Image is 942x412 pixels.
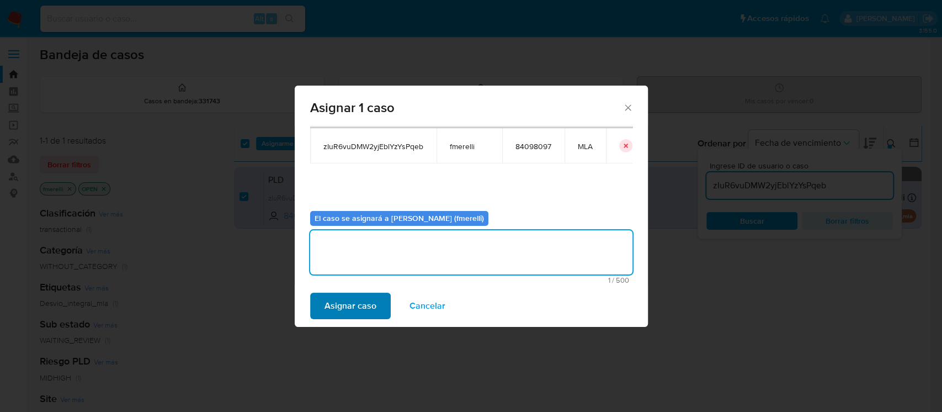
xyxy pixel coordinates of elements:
[310,293,391,319] button: Asignar caso
[313,277,629,284] span: Máximo 500 caracteres
[315,213,484,224] b: El caso se asignará a [PERSON_NAME] (fmerelli)
[409,294,445,318] span: Cancelar
[323,141,423,151] span: zIuR6vuDMW2yjEblYzYsPqeb
[622,102,632,112] button: Cerrar ventana
[324,294,376,318] span: Asignar caso
[395,293,460,319] button: Cancelar
[619,139,632,152] button: icon-button
[310,101,623,114] span: Asignar 1 caso
[578,141,593,151] span: MLA
[515,141,551,151] span: 84098097
[450,141,489,151] span: fmerelli
[295,86,648,327] div: assign-modal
